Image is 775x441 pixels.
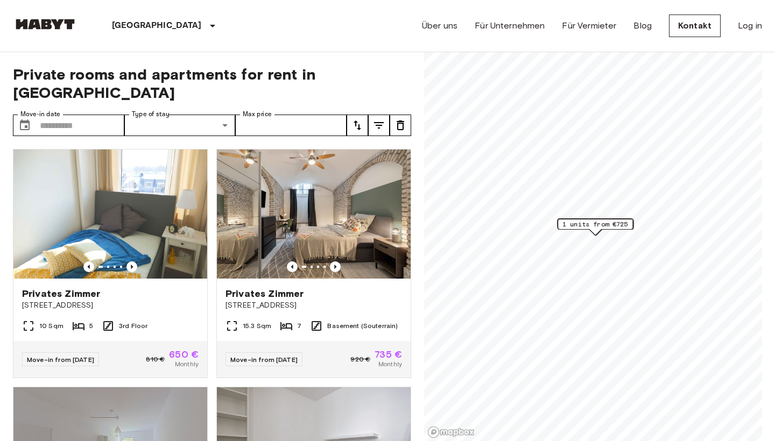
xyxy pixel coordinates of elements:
[562,219,628,229] span: 1 units from €725
[368,115,390,136] button: tune
[226,287,304,300] span: Privates Zimmer
[297,321,301,331] span: 7
[287,261,298,272] button: Previous image
[39,321,64,331] span: 10 Sqm
[243,321,271,331] span: 15.3 Sqm
[14,115,36,136] button: Choose date
[27,355,94,364] span: Move-in from [DATE]
[13,150,207,279] img: Marketing picture of unit DE-02-011-001-01HF
[13,19,77,30] img: Habyt
[375,350,402,359] span: 735 €
[557,218,632,235] div: Map marker
[243,110,272,119] label: Max price
[562,19,616,32] a: Für Vermieter
[132,110,170,119] label: Type of stay
[633,19,652,32] a: Blog
[378,359,402,369] span: Monthly
[112,19,202,32] p: [GEOGRAPHIC_DATA]
[475,19,545,32] a: Für Unternehmen
[558,219,633,236] div: Map marker
[558,218,633,235] div: Map marker
[13,65,411,102] span: Private rooms and apartments for rent in [GEOGRAPHIC_DATA]
[669,15,721,37] a: Kontakt
[390,115,411,136] button: tune
[175,359,199,369] span: Monthly
[422,19,457,32] a: Über uns
[330,261,341,272] button: Previous image
[13,149,208,378] a: Marketing picture of unit DE-02-011-001-01HFPrevious imagePrevious imagePrivates Zimmer[STREET_AD...
[126,261,137,272] button: Previous image
[216,149,411,378] a: Marketing picture of unit DE-02-004-006-05HFPrevious imagePrevious imagePrivates Zimmer[STREET_AD...
[169,350,199,359] span: 650 €
[89,321,93,331] span: 5
[20,110,60,119] label: Move-in date
[327,321,398,331] span: Basement (Souterrain)
[230,355,298,364] span: Move-in from [DATE]
[738,19,762,32] a: Log in
[217,150,411,279] img: Marketing picture of unit DE-02-004-006-05HF
[427,426,475,438] a: Mapbox logo
[146,354,165,364] span: 810 €
[22,287,100,300] span: Privates Zimmer
[22,300,199,311] span: [STREET_ADDRESS]
[119,321,147,331] span: 3rd Floor
[83,261,94,272] button: Previous image
[347,115,368,136] button: tune
[350,354,370,364] span: 920 €
[226,300,402,311] span: [STREET_ADDRESS]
